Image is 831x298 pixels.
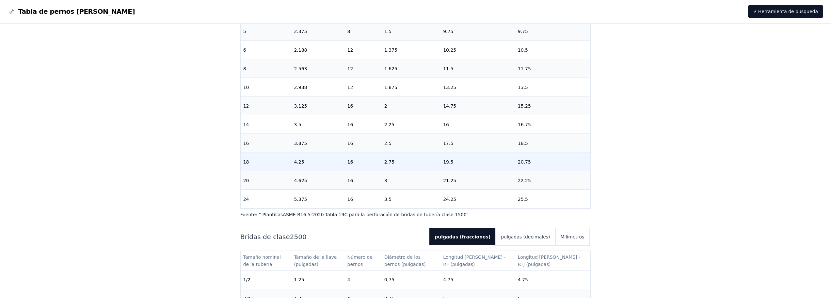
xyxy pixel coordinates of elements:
font: ⚡ Herramienta de búsqueda [753,9,818,14]
font: 11.75 [518,66,531,71]
font: Tamaño nominal de la tubería [243,254,282,267]
font: Bridas de clase [240,233,290,241]
font: 4 [347,277,350,282]
font: pulgadas (decimales) [501,234,550,239]
font: 0,75 [384,277,394,282]
font: Longitud [PERSON_NAME] - RTJ (pulgadas) [518,254,582,267]
font: 9.75 [443,29,453,34]
font: 12 [347,85,353,90]
font: 1/2 [243,277,251,282]
font: 1.875 [384,85,397,90]
font: 20 [243,178,249,183]
th: Longitud del perno - RF (pulgadas) [440,251,515,271]
font: 5.375 [294,197,307,202]
font: 3.5 [294,122,301,127]
font: 4.25 [294,159,304,165]
font: 18 [243,159,249,165]
font: 22.25 [518,178,531,183]
font: 3 [384,178,387,183]
font: 12 [347,47,353,53]
font: 5 [243,29,246,34]
font: 10 [243,85,249,90]
font: 2.938 [294,85,307,90]
font: 16.75 [518,122,531,127]
font: 16 [347,178,353,183]
a: Logotipo de la tabla de pernos de bridaTabla de pernos [PERSON_NAME] [8,7,135,16]
font: 11.5 [443,66,453,71]
img: Logotipo de la tabla de pernos de brida [8,8,16,15]
font: 2.25 [384,122,394,127]
font: pulgadas (fracciones) [435,234,490,239]
font: Diámetro de los pernos (pulgadas) [384,254,426,267]
font: 2,75 [384,159,394,165]
font: 14,75 [443,103,456,109]
font: Tabla de pernos [PERSON_NAME] [18,8,135,15]
font: Tamaño de la llave (pulgadas) [294,254,338,267]
font: 1.625 [384,66,397,71]
font: 16 [443,122,449,127]
font: 25.5 [518,197,528,202]
th: Tamaño nominal de la tubería [241,251,292,271]
font: 16 [347,141,353,146]
font: Fuente: " Plantillas [240,212,283,217]
font: 21.25 [443,178,456,183]
font: 8 [347,29,350,34]
th: Longitud del perno - RTJ (pulgadas) [515,251,591,271]
font: 14 [243,122,249,127]
font: 4.625 [294,178,307,183]
font: Milímetros [561,234,584,239]
font: 18.5 [518,141,528,146]
font: ASME B16.5-2020 [283,212,324,217]
font: 15.25 [518,103,531,109]
font: 1.5 [384,29,392,34]
button: pulgadas (fracciones) [429,228,496,245]
font: 16 [347,197,353,202]
font: 2.5 [384,141,392,146]
font: 16 [347,103,353,109]
font: 10.25 [443,47,456,53]
font: 2.563 [294,66,307,71]
font: 20,75 [518,159,531,165]
font: 10.5 [518,47,528,53]
font: 4.75 [518,277,528,282]
th: Número de pernos [345,251,382,271]
font: 2.375 [294,29,307,34]
font: Tabla 19C para la perforación de bridas de tubería clase 1500 [325,212,467,217]
font: 3.125 [294,103,307,109]
font: 6 [243,47,246,53]
font: 16 [243,141,249,146]
button: pulgadas (decimales) [496,228,555,245]
font: 2.188 [294,47,307,53]
font: 8 [243,66,246,71]
a: ⚡ Herramienta de búsqueda [748,5,823,18]
font: 17.5 [443,141,453,146]
font: 12 [347,66,353,71]
font: " [467,212,469,217]
font: 24.25 [443,197,456,202]
font: 1.25 [294,277,304,282]
font: 16 [347,122,353,127]
font: 16 [347,159,353,165]
font: 19.5 [443,159,453,165]
font: 24 [243,197,249,202]
th: Tamaño de la llave (pulgadas) [291,251,344,271]
font: Longitud [PERSON_NAME] - RF (pulgadas) [443,254,507,267]
font: 3.875 [294,141,307,146]
font: 2500 [290,233,307,241]
font: 4.75 [443,277,453,282]
button: Milímetros [555,228,590,245]
font: 9.75 [518,29,528,34]
font: 2 [384,103,387,109]
font: 1.375 [384,47,397,53]
font: 13.5 [518,85,528,90]
font: 13.25 [443,85,456,90]
font: Número de pernos [347,254,374,267]
font: 3.5 [384,197,392,202]
font: 12 [243,103,249,109]
th: Diámetro de los pernos (pulgadas) [382,251,440,271]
